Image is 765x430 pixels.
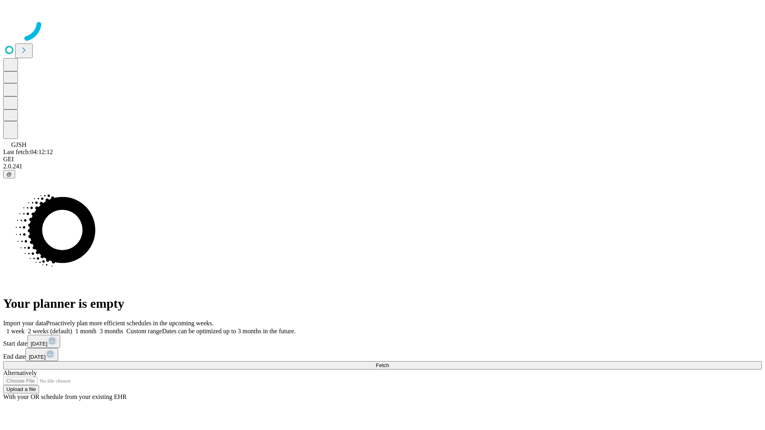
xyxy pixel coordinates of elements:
[3,361,762,369] button: Fetch
[28,328,72,334] span: 2 weeks (default)
[3,320,46,326] span: Import your data
[3,385,39,393] button: Upload a file
[31,341,47,347] span: [DATE]
[3,163,762,170] div: 2.0.241
[3,156,762,163] div: GEI
[3,170,15,178] button: @
[126,328,162,334] span: Custom range
[6,328,25,334] span: 1 week
[3,296,762,311] h1: Your planner is empty
[100,328,123,334] span: 3 months
[25,348,58,361] button: [DATE]
[162,328,296,334] span: Dates can be optimized up to 3 months in the future.
[11,141,26,148] span: GJSH
[3,369,37,376] span: Alternatively
[29,354,45,360] span: [DATE]
[75,328,96,334] span: 1 month
[3,393,127,400] span: With your OR schedule from your existing EHR
[3,335,762,348] div: Start date
[376,362,389,368] span: Fetch
[27,335,60,348] button: [DATE]
[3,348,762,361] div: End date
[6,171,12,177] span: @
[3,149,53,155] span: Last fetch: 04:12:12
[46,320,214,326] span: Proactively plan more efficient schedules in the upcoming weeks.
